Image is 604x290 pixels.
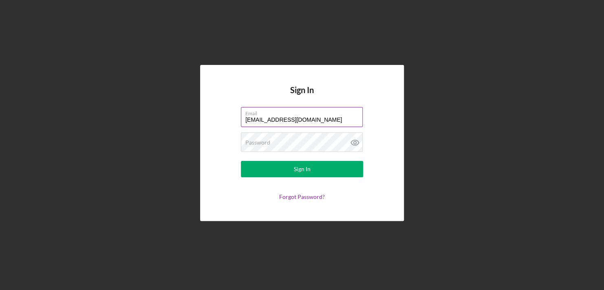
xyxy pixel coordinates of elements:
[279,193,325,200] a: Forgot Password?
[290,85,314,107] h4: Sign In
[294,161,311,177] div: Sign In
[241,161,363,177] button: Sign In
[245,139,270,146] label: Password
[245,107,363,116] label: Email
